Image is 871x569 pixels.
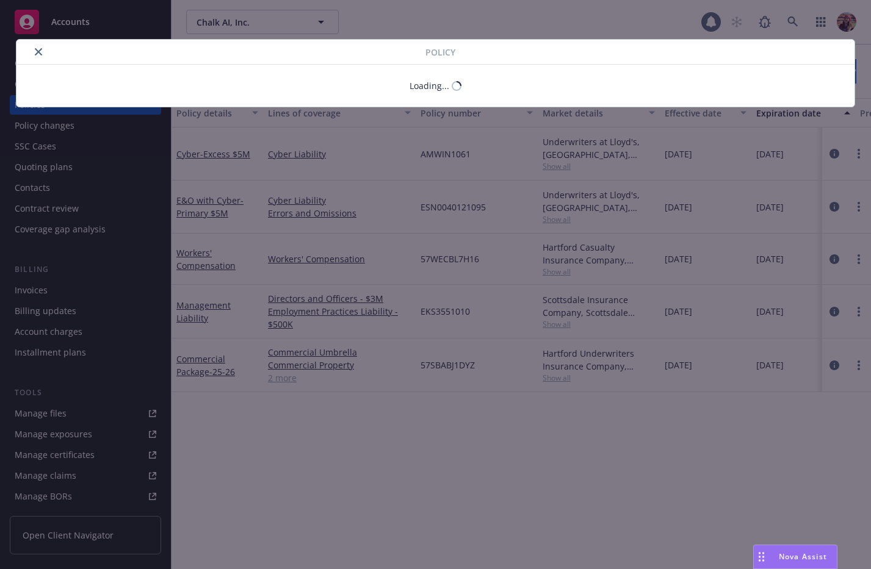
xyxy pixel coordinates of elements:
[754,545,769,568] div: Drag to move
[31,45,46,59] button: close
[425,46,455,59] span: Policy
[779,551,827,562] span: Nova Assist
[753,545,837,569] button: Nova Assist
[410,79,449,92] div: Loading...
